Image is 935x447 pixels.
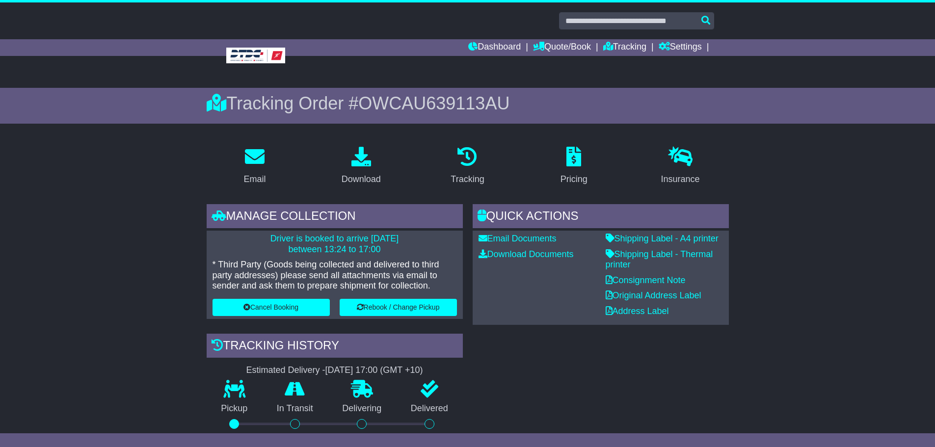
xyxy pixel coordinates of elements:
[606,234,719,243] a: Shipping Label - A4 printer
[606,306,669,316] a: Address Label
[342,173,381,186] div: Download
[207,204,463,231] div: Manage collection
[659,39,702,56] a: Settings
[213,234,457,255] p: Driver is booked to arrive [DATE] between 13:24 to 17:00
[561,173,588,186] div: Pricing
[207,93,729,114] div: Tracking Order #
[213,260,457,291] p: * Third Party (Goods being collected and delivered to third party addresses) please send all atta...
[262,403,328,414] p: In Transit
[328,403,397,414] p: Delivering
[207,365,463,376] div: Estimated Delivery -
[554,143,594,189] a: Pricing
[606,249,713,270] a: Shipping Label - Thermal printer
[207,334,463,360] div: Tracking history
[243,173,266,186] div: Email
[603,39,646,56] a: Tracking
[335,143,387,189] a: Download
[213,299,330,316] button: Cancel Booking
[325,365,423,376] div: [DATE] 17:00 (GMT +10)
[444,143,490,189] a: Tracking
[479,234,557,243] a: Email Documents
[468,39,521,56] a: Dashboard
[396,403,463,414] p: Delivered
[358,93,509,113] span: OWCAU639113AU
[655,143,706,189] a: Insurance
[661,173,700,186] div: Insurance
[237,143,272,189] a: Email
[606,275,686,285] a: Consignment Note
[451,173,484,186] div: Tracking
[533,39,591,56] a: Quote/Book
[479,249,574,259] a: Download Documents
[207,403,263,414] p: Pickup
[473,204,729,231] div: Quick Actions
[340,299,457,316] button: Rebook / Change Pickup
[606,290,701,300] a: Original Address Label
